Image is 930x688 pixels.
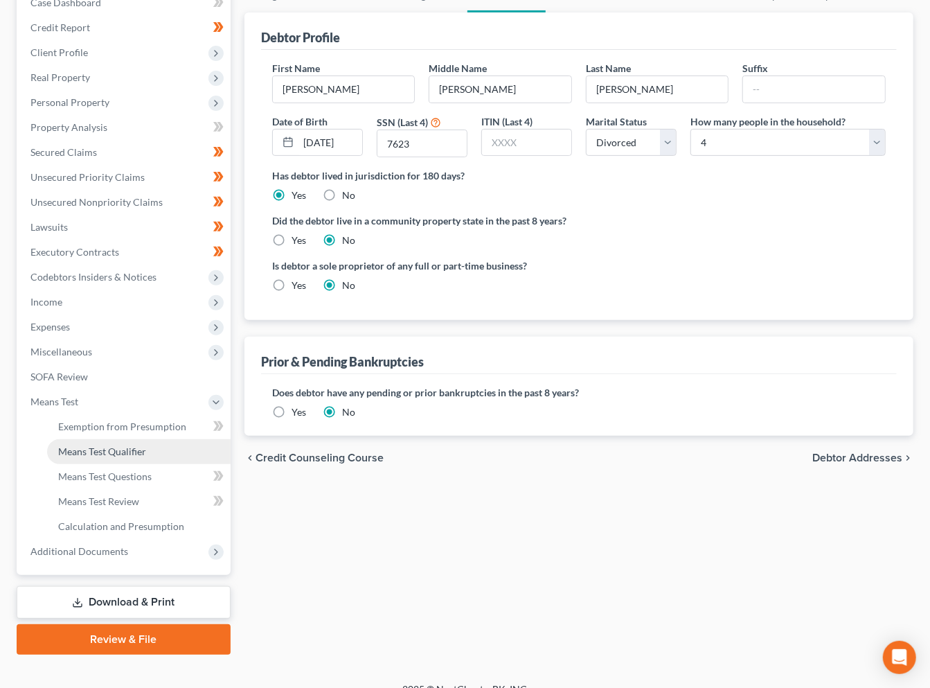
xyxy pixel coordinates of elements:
[482,130,571,156] input: XXXX
[47,414,231,439] a: Exemption from Presumption
[19,364,231,389] a: SOFA Review
[30,221,68,233] span: Lawsuits
[292,233,306,247] label: Yes
[19,240,231,265] a: Executory Contracts
[272,258,572,273] label: Is debtor a sole proprietor of any full or part-time business?
[30,371,88,382] span: SOFA Review
[47,489,231,514] a: Means Test Review
[481,114,533,129] label: ITIN (Last 4)
[586,114,647,129] label: Marital Status
[30,21,90,33] span: Credit Report
[429,61,487,76] label: Middle Name
[272,168,886,183] label: Has debtor lived in jurisdiction for 180 days?
[292,405,306,419] label: Yes
[19,140,231,165] a: Secured Claims
[298,130,362,156] input: MM/DD/YYYY
[30,146,97,158] span: Secured Claims
[743,76,885,103] input: --
[30,396,78,407] span: Means Test
[30,196,163,208] span: Unsecured Nonpriority Claims
[690,114,846,129] label: How many people in the household?
[58,470,152,482] span: Means Test Questions
[30,346,92,358] span: Miscellaneous
[30,71,90,83] span: Real Property
[812,452,913,464] button: Debtor Addresses chevron_right
[273,76,415,103] input: --
[812,452,902,464] span: Debtor Addresses
[883,641,916,674] div: Open Intercom Messenger
[342,233,355,247] label: No
[30,96,109,108] span: Personal Property
[19,215,231,240] a: Lawsuits
[17,586,231,619] a: Download & Print
[292,279,306,292] label: Yes
[30,46,88,58] span: Client Profile
[272,61,320,76] label: First Name
[342,279,355,292] label: No
[256,452,384,464] span: Credit Counseling Course
[58,446,146,457] span: Means Test Qualifier
[342,405,355,419] label: No
[244,452,384,464] button: chevron_left Credit Counseling Course
[272,114,328,129] label: Date of Birth
[17,624,231,655] a: Review & File
[261,29,340,46] div: Debtor Profile
[587,76,728,103] input: --
[30,246,119,258] span: Executory Contracts
[19,115,231,140] a: Property Analysis
[377,115,428,130] label: SSN (Last 4)
[272,213,886,228] label: Did the debtor live in a community property state in the past 8 years?
[30,321,70,333] span: Expenses
[19,190,231,215] a: Unsecured Nonpriority Claims
[742,61,768,76] label: Suffix
[30,545,128,557] span: Additional Documents
[429,76,571,103] input: M.I
[30,171,145,183] span: Unsecured Priority Claims
[19,165,231,190] a: Unsecured Priority Claims
[47,439,231,464] a: Means Test Qualifier
[586,61,631,76] label: Last Name
[30,121,107,133] span: Property Analysis
[30,296,62,308] span: Income
[47,514,231,539] a: Calculation and Presumption
[272,385,886,400] label: Does debtor have any pending or prior bankruptcies in the past 8 years?
[58,495,139,507] span: Means Test Review
[902,452,913,464] i: chevron_right
[244,452,256,464] i: chevron_left
[47,464,231,489] a: Means Test Questions
[342,188,355,202] label: No
[19,15,231,40] a: Credit Report
[30,271,157,283] span: Codebtors Insiders & Notices
[58,520,184,532] span: Calculation and Presumption
[292,188,306,202] label: Yes
[377,130,467,157] input: XXXX
[58,421,186,432] span: Exemption from Presumption
[261,353,424,370] div: Prior & Pending Bankruptcies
